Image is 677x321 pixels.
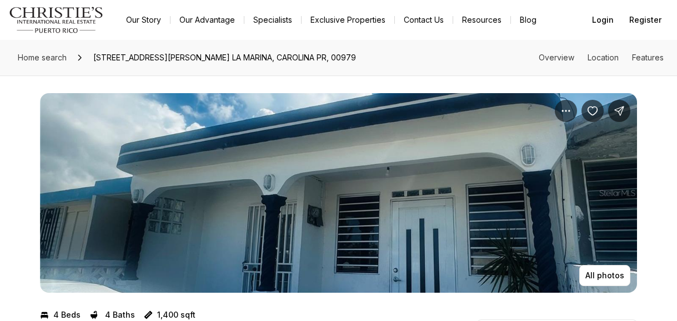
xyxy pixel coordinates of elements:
[18,53,67,62] span: Home search
[9,7,104,33] img: logo
[588,53,619,62] a: Skip to: Location
[40,93,637,293] li: 1 of 1
[608,100,630,122] button: Share Property: 54 CALLE ESTRELLA URB. LA MARINA
[581,100,604,122] button: Save Property: 54 CALLE ESTRELLA URB. LA MARINA
[157,310,195,319] p: 1,400 sqft
[244,12,301,28] a: Specialists
[395,12,453,28] button: Contact Us
[629,16,661,24] span: Register
[117,12,170,28] a: Our Story
[592,16,614,24] span: Login
[623,9,668,31] button: Register
[579,265,630,286] button: All photos
[511,12,545,28] a: Blog
[13,49,71,67] a: Home search
[40,93,637,293] button: View image gallery
[170,12,244,28] a: Our Advantage
[40,93,637,293] div: Listing Photos
[89,49,360,67] span: [STREET_ADDRESS][PERSON_NAME] LA MARINA, CAROLINA PR, 00979
[302,12,394,28] a: Exclusive Properties
[53,310,81,319] p: 4 Beds
[585,9,620,31] button: Login
[585,271,624,280] p: All photos
[539,53,664,62] nav: Page section menu
[453,12,510,28] a: Resources
[632,53,664,62] a: Skip to: Features
[539,53,574,62] a: Skip to: Overview
[555,100,577,122] button: Property options
[105,310,135,319] p: 4 Baths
